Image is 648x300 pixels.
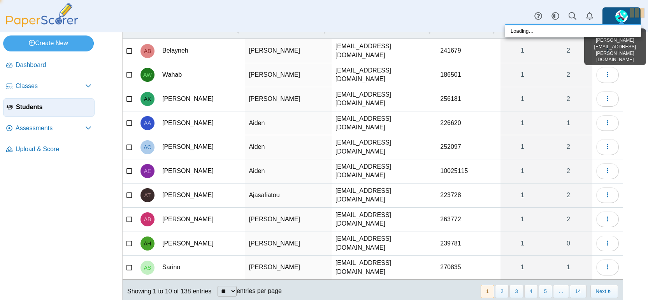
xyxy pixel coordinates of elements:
[3,35,94,51] a: Create New
[144,217,151,222] span: Aldo Benitez Peralta
[158,63,245,87] td: Wahab
[158,231,245,256] td: [PERSON_NAME]
[436,135,500,159] td: 252097
[332,231,436,256] td: [EMAIL_ADDRESS][DOMAIN_NAME]
[615,10,628,23] img: ps.J06lXw6dMDxQieRt
[480,285,618,298] nav: pagination
[144,96,151,102] span: Ahmed Kamara
[3,98,95,117] a: Students
[158,87,245,111] td: [PERSON_NAME]
[544,135,592,159] a: 2
[500,184,544,207] a: 1
[162,27,194,34] span: Last Name
[544,184,592,207] a: 2
[500,135,544,159] a: 1
[544,231,592,255] a: 0
[539,285,552,298] button: 5
[440,27,467,34] span: Identifier
[335,27,352,34] span: Email
[544,159,592,183] a: 2
[332,39,436,63] td: [EMAIL_ADDRESS][DOMAIN_NAME]
[436,184,500,208] td: 223728
[584,28,646,65] div: [PERSON_NAME] [PERSON_NAME][EMAIL_ADDRESS][PERSON_NAME][DOMAIN_NAME]
[509,285,523,298] button: 3
[436,87,500,111] td: 256181
[436,63,500,87] td: 186501
[16,124,85,132] span: Assessments
[544,39,592,63] a: 2
[144,265,151,270] span: Alexander Sarino
[500,231,544,255] a: 1
[144,192,151,198] span: Ajasafiatou Touray
[143,72,152,78] span: Adan Wahab
[16,103,91,111] span: Students
[3,119,95,138] a: Assessments
[602,7,641,26] a: ps.J06lXw6dMDxQieRt
[581,8,598,25] a: Alerts
[500,111,544,135] a: 1
[245,39,331,63] td: [PERSON_NAME]
[332,63,436,87] td: [EMAIL_ADDRESS][DOMAIN_NAME]
[332,184,436,208] td: [EMAIL_ADDRESS][DOMAIN_NAME]
[144,48,151,54] span: Abigail Belayneh
[544,111,592,135] a: 1
[144,241,151,246] span: Alex Haner
[144,168,151,174] span: Aiden Edwards
[332,135,436,159] td: [EMAIL_ADDRESS][DOMAIN_NAME]
[158,208,245,232] td: [PERSON_NAME]
[3,140,95,159] a: Upload & Score
[553,285,569,298] span: …
[332,111,436,136] td: [EMAIL_ADDRESS][DOMAIN_NAME]
[544,63,592,87] a: 2
[245,63,331,87] td: [PERSON_NAME]
[436,111,500,136] td: 226620
[245,87,331,111] td: [PERSON_NAME]
[16,61,91,69] span: Dashboard
[3,21,81,28] a: PaperScorer
[245,111,331,136] td: Aiden
[505,25,641,37] div: Loading…
[3,56,95,75] a: Dashboard
[332,256,436,280] td: [EMAIL_ADDRESS][DOMAIN_NAME]
[570,285,586,298] button: 14
[144,145,151,150] span: Aiden Carranza
[332,159,436,184] td: [EMAIL_ADDRESS][DOMAIN_NAME]
[245,256,331,280] td: [PERSON_NAME]
[436,39,500,63] td: 241679
[436,231,500,256] td: 239781
[158,256,245,280] td: Sarino
[500,87,544,111] a: 1
[158,184,245,208] td: [PERSON_NAME]
[436,159,500,184] td: 10025115
[544,208,592,231] a: 2
[3,77,95,96] a: Classes
[245,184,331,208] td: Ajasafiatou
[500,159,544,183] a: 1
[481,285,494,298] button: 1
[237,288,282,294] label: entries per page
[524,285,538,298] button: 4
[332,87,436,111] td: [EMAIL_ADDRESS][DOMAIN_NAME]
[158,111,245,136] td: [PERSON_NAME]
[158,159,245,184] td: [PERSON_NAME]
[16,82,85,90] span: Classes
[16,145,91,154] span: Upload & Score
[544,87,592,111] a: 2
[158,135,245,159] td: [PERSON_NAME]
[3,3,81,27] img: PaperScorer
[615,10,628,23] span: Lisa Wenzel
[332,208,436,232] td: [EMAIL_ADDRESS][DOMAIN_NAME]
[500,63,544,87] a: 1
[245,159,331,184] td: Aiden
[544,256,592,279] a: 1
[495,285,509,298] button: 2
[245,208,331,232] td: [PERSON_NAME]
[500,256,544,279] a: 1
[158,39,245,63] td: Belayneh
[245,231,331,256] td: [PERSON_NAME]
[590,285,618,298] button: Next
[144,120,151,126] span: Aiden Alfaro Castillo
[249,27,281,34] span: First Name
[500,39,544,63] a: 1
[436,256,500,280] td: 270835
